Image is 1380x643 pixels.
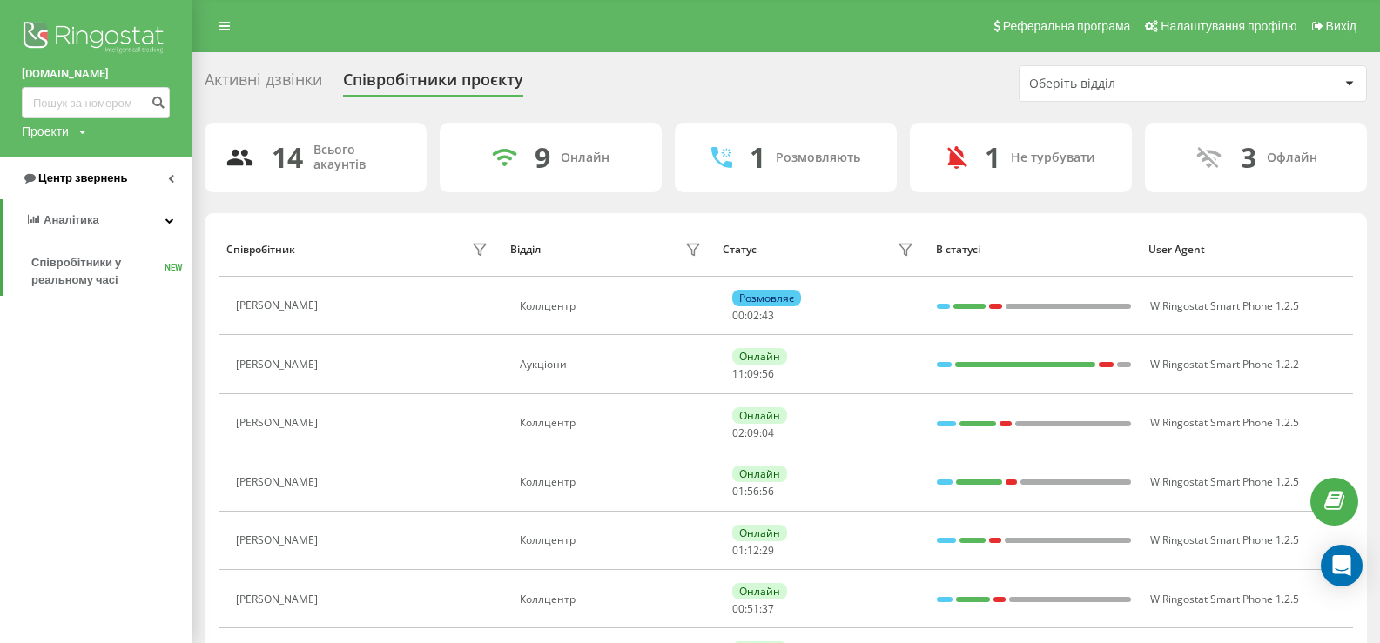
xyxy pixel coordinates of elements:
[520,476,705,488] div: Коллцентр
[747,484,759,499] span: 56
[1029,77,1237,91] div: Оберіть відділ
[343,70,523,97] div: Співробітники проєкту
[732,366,744,381] span: 11
[732,310,774,322] div: : :
[1241,141,1256,174] div: 3
[22,17,170,61] img: Ringostat logo
[44,213,99,226] span: Аналiтика
[732,290,801,306] div: Розмовляє
[732,407,787,424] div: Онлайн
[732,368,774,380] div: : :
[723,244,757,256] div: Статус
[236,417,322,429] div: [PERSON_NAME]
[520,358,705,371] div: Аукціони
[1011,151,1095,165] div: Не турбувати
[747,366,759,381] span: 09
[226,244,295,256] div: Співробітник
[1150,532,1299,547] span: W Ringostat Smart Phone 1.2.5
[747,308,759,323] span: 02
[31,254,165,289] span: Співробітники у реальному часі
[1150,592,1299,606] span: W Ringostat Smart Phone 1.2.5
[1150,357,1299,372] span: W Ringostat Smart Phone 1.2.2
[762,601,774,616] span: 37
[732,466,787,482] div: Онлайн
[38,171,127,184] span: Центр звернень
[510,244,541,256] div: Відділ
[520,300,705,312] div: Коллцентр
[732,427,774,439] div: : :
[762,543,774,558] span: 29
[22,87,170,118] input: Пошук за номером
[747,425,759,440] span: 09
[732,348,787,365] div: Онлайн
[732,525,787,541] div: Онлайн
[1326,19,1356,33] span: Вихід
[762,366,774,381] span: 56
[732,603,774,615] div: : :
[747,543,759,558] span: 12
[1161,19,1296,33] span: Налаштування профілю
[205,70,322,97] div: Активні дзвінки
[313,143,406,172] div: Всього акаунтів
[535,141,550,174] div: 9
[732,484,744,499] span: 01
[985,141,1000,174] div: 1
[1321,545,1363,586] div: Open Intercom Messenger
[236,534,322,546] div: [PERSON_NAME]
[520,534,705,546] div: Коллцентр
[732,486,774,498] div: : :
[732,543,744,558] span: 01
[520,417,705,429] div: Коллцентр
[561,151,609,165] div: Онлайн
[272,141,303,174] div: 14
[3,199,192,241] a: Аналiтика
[1150,298,1299,313] span: W Ringostat Smart Phone 1.2.5
[22,65,170,83] a: [DOMAIN_NAME]
[936,244,1132,256] div: В статусі
[732,425,744,440] span: 02
[762,425,774,440] span: 04
[1148,244,1344,256] div: User Agent
[22,123,69,140] div: Проекти
[1150,474,1299,489] span: W Ringostat Smart Phone 1.2.5
[732,545,774,557] div: : :
[1267,151,1317,165] div: Офлайн
[31,247,192,296] a: Співробітники у реальному часіNEW
[762,308,774,323] span: 43
[776,151,860,165] div: Розмовляють
[236,476,322,488] div: [PERSON_NAME]
[236,299,322,311] div: [PERSON_NAME]
[236,593,322,606] div: [PERSON_NAME]
[520,593,705,606] div: Коллцентр
[236,358,322,371] div: [PERSON_NAME]
[732,583,787,599] div: Онлайн
[732,601,744,616] span: 00
[1003,19,1131,33] span: Реферальна програма
[762,484,774,499] span: 56
[747,601,759,616] span: 51
[732,308,744,323] span: 00
[750,141,765,174] div: 1
[1150,415,1299,430] span: W Ringostat Smart Phone 1.2.5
